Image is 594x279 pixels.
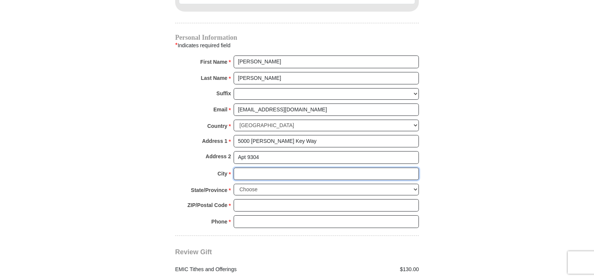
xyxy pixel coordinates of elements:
[175,40,419,50] div: Indicates required field
[205,151,231,162] strong: Address 2
[202,136,228,146] strong: Address 1
[217,168,227,179] strong: City
[207,121,228,131] strong: Country
[201,73,228,83] strong: Last Name
[171,265,297,273] div: EMIC Tithes and Offerings
[191,185,227,195] strong: State/Province
[175,34,419,40] h4: Personal Information
[297,265,423,273] div: $130.00
[200,57,227,67] strong: First Name
[211,216,228,227] strong: Phone
[213,104,227,115] strong: Email
[175,248,212,256] span: Review Gift
[187,200,228,210] strong: ZIP/Postal Code
[216,88,231,99] strong: Suffix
